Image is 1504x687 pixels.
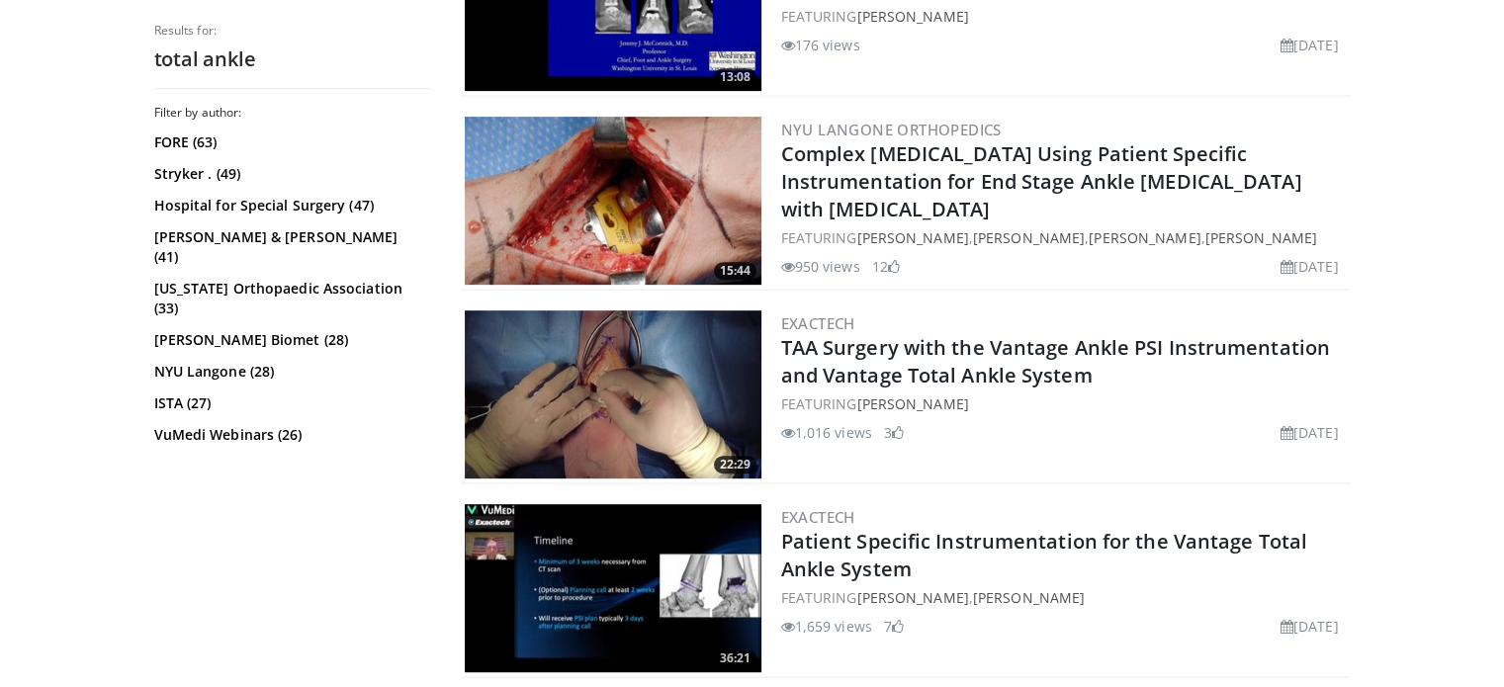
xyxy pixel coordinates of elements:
a: Exactech [781,507,855,527]
a: FORE (63) [154,132,426,152]
img: bf185afd-30f1-49a9-b257-6609efffd01a.300x170_q85_crop-smart_upscale.jpg [465,504,761,672]
a: [PERSON_NAME] [856,7,968,26]
div: FEATURING , , , [781,227,1347,248]
a: Hospital for Special Surgery (47) [154,196,426,215]
p: Results for: [154,23,431,39]
span: 22:29 [714,456,756,473]
a: Complex [MEDICAL_DATA] Using Patient Specific Instrumentation for End Stage Ankle [MEDICAL_DATA] ... [781,140,1302,222]
li: [DATE] [1281,616,1339,637]
a: 36:21 [465,504,761,672]
a: NYU Langone (28) [154,362,426,382]
img: 425bea52-8f9b-4168-b99e-0222a5a7fc54.jpg.300x170_q85_crop-smart_upscale.jpg [465,117,761,285]
div: FEATURING [781,6,1347,27]
li: 176 views [781,35,860,55]
a: [PERSON_NAME] [856,394,968,413]
a: [PERSON_NAME] [856,588,968,607]
a: [PERSON_NAME] [1089,228,1200,247]
h2: total ankle [154,46,431,72]
a: [PERSON_NAME] & [PERSON_NAME] (41) [154,227,426,267]
a: 15:44 [465,117,761,285]
li: 7 [884,616,904,637]
a: [PERSON_NAME] [856,228,968,247]
div: FEATURING , [781,587,1347,608]
li: 12 [872,256,900,277]
a: [PERSON_NAME] [973,228,1085,247]
a: Stryker . (49) [154,164,426,184]
img: d391ac62-1509-45b5-b969-252dea92d8de.300x170_q85_crop-smart_upscale.jpg [465,310,761,478]
a: NYU Langone Orthopedics [781,120,1002,139]
a: [PERSON_NAME] [1205,228,1317,247]
li: 1,659 views [781,616,872,637]
a: ISTA (27) [154,393,426,413]
a: 22:29 [465,310,761,478]
li: 3 [884,422,904,443]
a: VuMedi Webinars (26) [154,425,426,445]
span: 13:08 [714,68,756,86]
a: TAA Surgery with the Vantage Ankle PSI Instrumentation and Vantage Total Ankle System [781,334,1330,388]
span: 15:44 [714,262,756,280]
li: [DATE] [1281,422,1339,443]
li: 950 views [781,256,860,277]
a: [US_STATE] Orthopaedic Association (33) [154,279,426,318]
li: [DATE] [1281,256,1339,277]
li: 1,016 views [781,422,872,443]
a: Exactech [781,313,855,333]
a: Patient Specific Instrumentation for the Vantage Total Ankle System [781,528,1307,582]
div: FEATURING [781,393,1347,414]
h3: Filter by author: [154,105,431,121]
a: [PERSON_NAME] [973,588,1085,607]
span: 36:21 [714,649,756,667]
a: [PERSON_NAME] Biomet (28) [154,330,426,350]
li: [DATE] [1281,35,1339,55]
